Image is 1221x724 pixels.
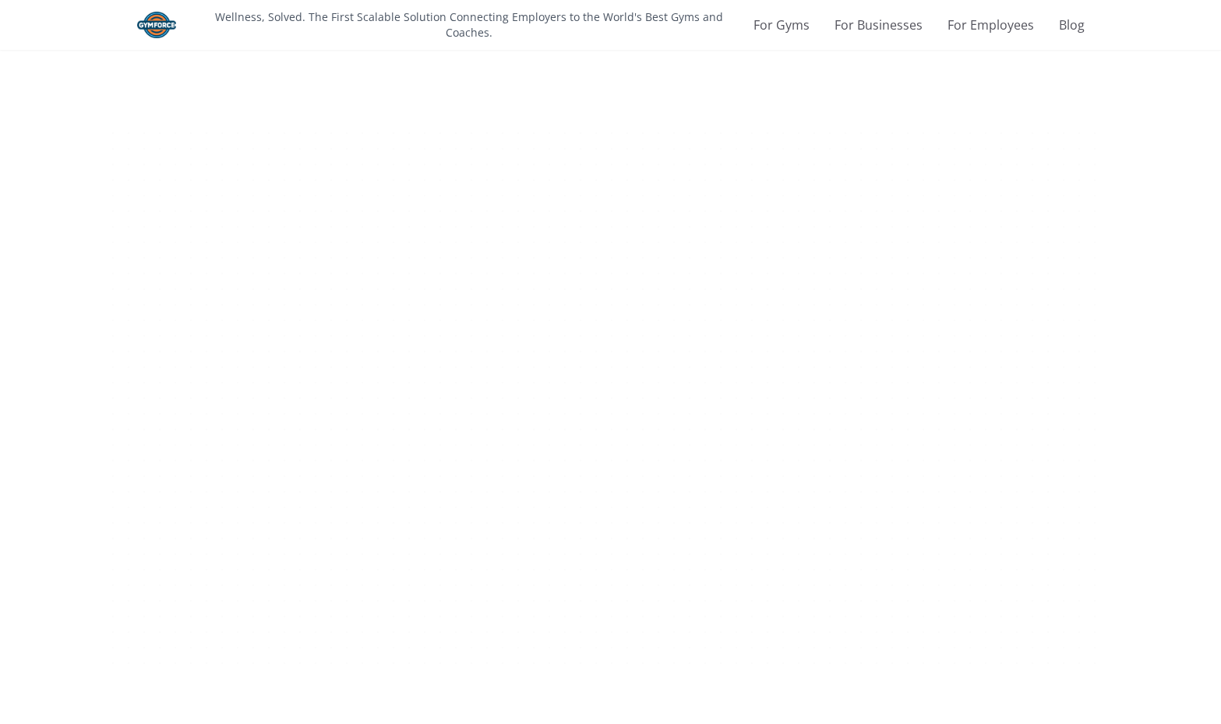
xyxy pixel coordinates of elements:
[1059,16,1085,34] a: Blog
[948,16,1034,34] a: For Employees
[753,16,810,34] a: For Gyms
[137,12,176,38] img: Gym Force Logo
[192,9,747,41] p: Wellness, Solved. The First Scalable Solution Connecting Employers to the World's Best Gyms and C...
[835,16,923,34] a: For Businesses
